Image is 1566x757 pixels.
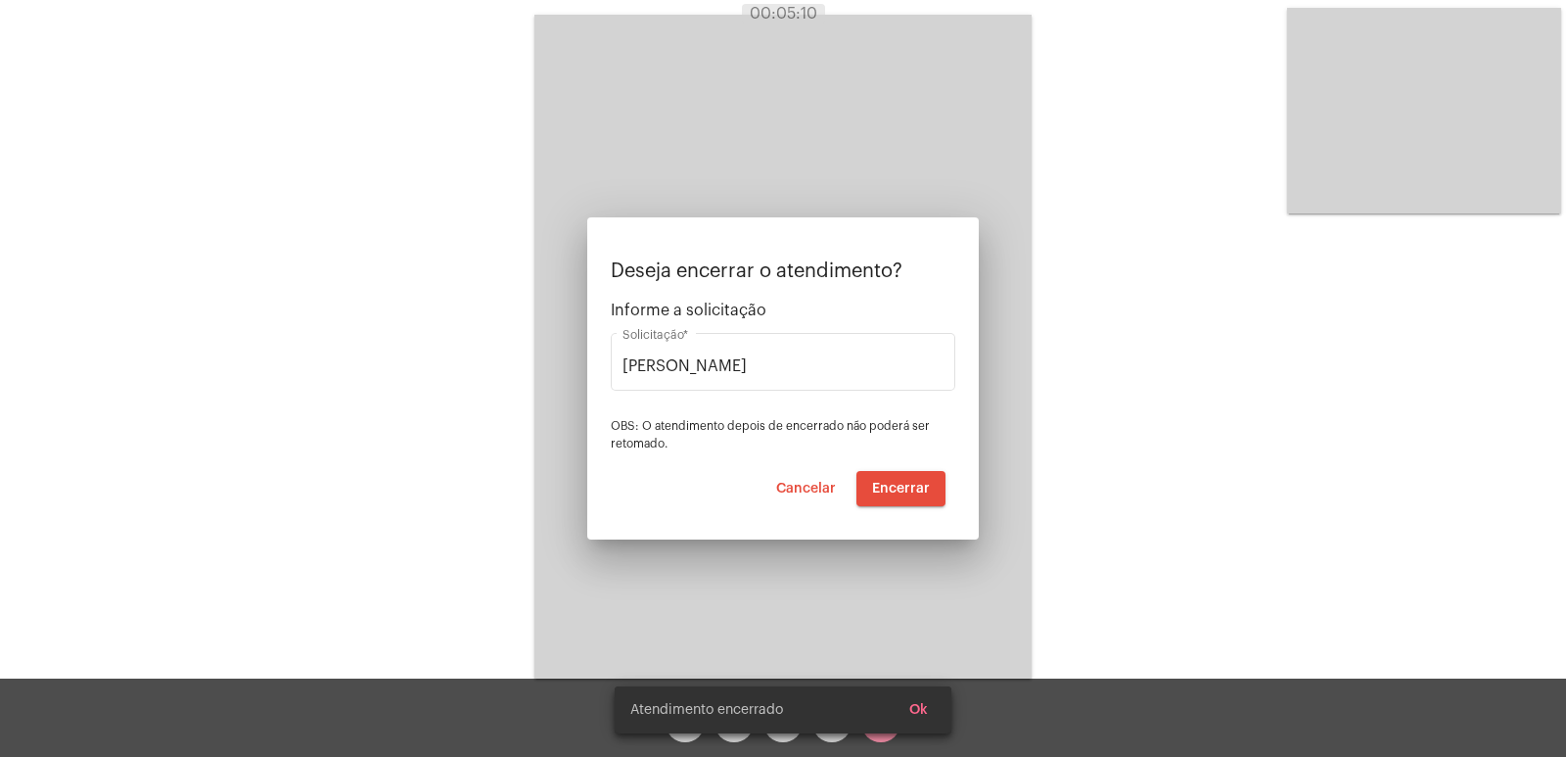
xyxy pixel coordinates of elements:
[622,357,944,375] input: Buscar solicitação
[872,482,930,496] span: Encerrar
[750,6,817,22] span: 00:05:10
[856,471,945,506] button: Encerrar
[611,260,955,282] p: Deseja encerrar o atendimento?
[760,471,852,506] button: Cancelar
[909,703,928,717] span: Ok
[776,482,836,496] span: Cancelar
[611,420,930,449] span: OBS: O atendimento depois de encerrado não poderá ser retomado.
[611,302,955,319] span: Informe a solicitação
[630,700,783,720] span: Atendimento encerrado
